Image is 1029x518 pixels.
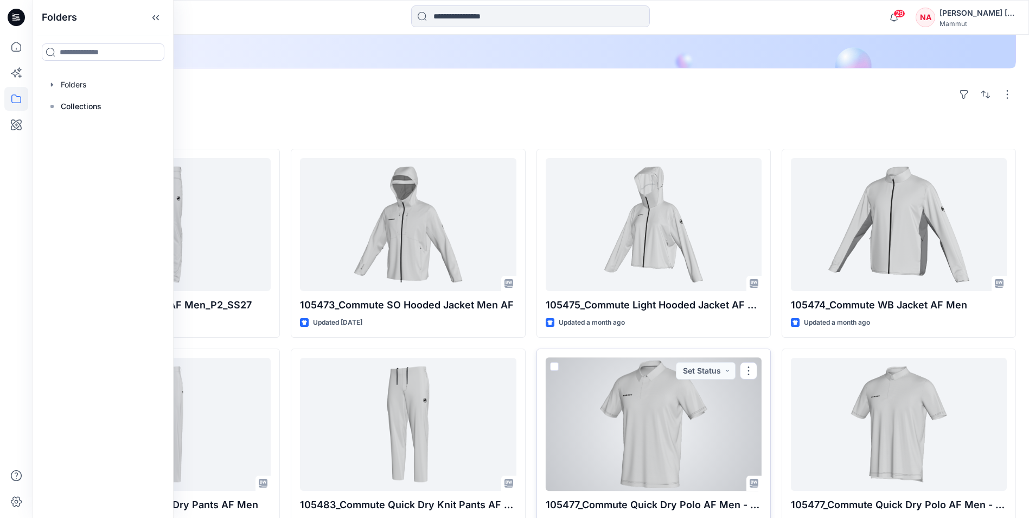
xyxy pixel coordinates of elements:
[546,158,762,291] a: 105475_Commute Light Hooded Jacket AF Women
[546,497,762,513] p: 105477_Commute Quick Dry Polo AF Men - OP1
[559,317,625,329] p: Updated a month ago
[939,7,1015,20] div: [PERSON_NAME] [PERSON_NAME]
[300,497,516,513] p: 105483_Commute Quick Dry Knit Pants AF Men
[804,317,870,329] p: Updated a month ago
[791,298,1007,313] p: 105474_Commute WB Jacket AF Men
[939,20,1015,28] div: Mammut
[300,358,516,491] a: 105483_Commute Quick Dry Knit Pants AF Men
[791,158,1007,291] a: 105474_Commute WB Jacket AF Men
[893,9,905,18] span: 29
[546,298,762,313] p: 105475_Commute Light Hooded Jacket AF Women
[916,8,935,27] div: NA
[46,125,1016,138] h4: Styles
[546,358,762,491] a: 105477_Commute Quick Dry Polo AF Men - OP1
[300,158,516,291] a: 105473_Commute SO Hooded Jacket Men AF
[61,100,101,113] p: Collections
[300,298,516,313] p: 105473_Commute SO Hooded Jacket Men AF
[791,358,1007,491] a: 105477_Commute Quick Dry Polo AF Men - OP2
[791,497,1007,513] p: 105477_Commute Quick Dry Polo AF Men - OP2
[313,317,362,329] p: Updated [DATE]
